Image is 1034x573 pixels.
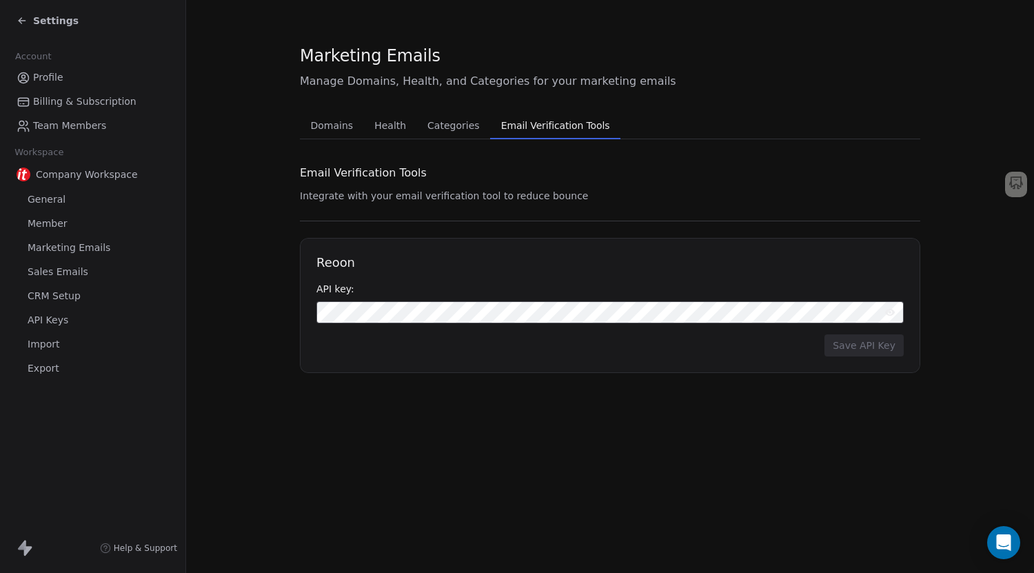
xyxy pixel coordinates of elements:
a: Marketing Emails [11,237,174,259]
span: Company Workspace [36,168,138,181]
span: Billing & Subscription [33,94,136,109]
span: Workspace [9,142,70,163]
div: API key: [316,282,904,296]
a: Export [11,357,174,380]
span: Profile [33,70,63,85]
span: Help & Support [114,543,177,554]
span: Manage Domains, Health, and Categories for your marketing emails [300,73,920,90]
span: Email Verification Tools [496,116,616,135]
button: Save API Key [824,334,904,356]
a: Member [11,212,174,235]
a: Settings [17,14,79,28]
div: Open Intercom Messenger [987,526,1020,559]
span: Domains [305,116,359,135]
span: Account [9,46,57,67]
a: API Keys [11,309,174,332]
span: Sales Emails [28,265,88,279]
a: Sales Emails [11,261,174,283]
a: Billing & Subscription [11,90,174,113]
a: Profile [11,66,174,89]
span: Email Verification Tools [300,165,427,181]
a: Import [11,333,174,356]
span: Marketing Emails [28,241,110,255]
span: Import [28,337,59,352]
span: General [28,192,65,207]
span: Categories [422,116,485,135]
span: Marketing Emails [300,46,440,66]
span: Settings [33,14,79,28]
span: Team Members [33,119,106,133]
span: CRM Setup [28,289,81,303]
span: Member [28,217,68,231]
span: Health [369,116,412,135]
a: Help & Support [100,543,177,554]
h1: Reoon [316,254,904,271]
span: Export [28,361,59,376]
span: Integrate with your email verification tool to reduce bounce [300,190,588,201]
span: API Keys [28,313,68,328]
a: General [11,188,174,211]
img: Logo_Red%20Dot%20-%20White.png [17,168,30,181]
a: Team Members [11,114,174,137]
a: CRM Setup [11,285,174,308]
